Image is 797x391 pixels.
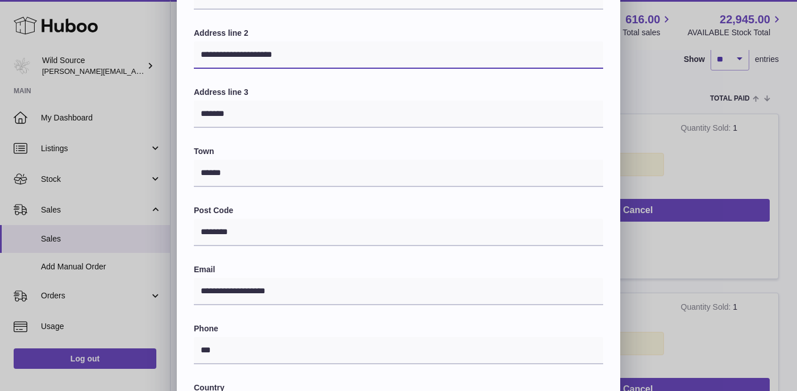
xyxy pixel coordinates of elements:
[194,146,603,157] label: Town
[194,205,603,216] label: Post Code
[194,264,603,275] label: Email
[194,323,603,334] label: Phone
[194,87,603,98] label: Address line 3
[194,28,603,39] label: Address line 2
